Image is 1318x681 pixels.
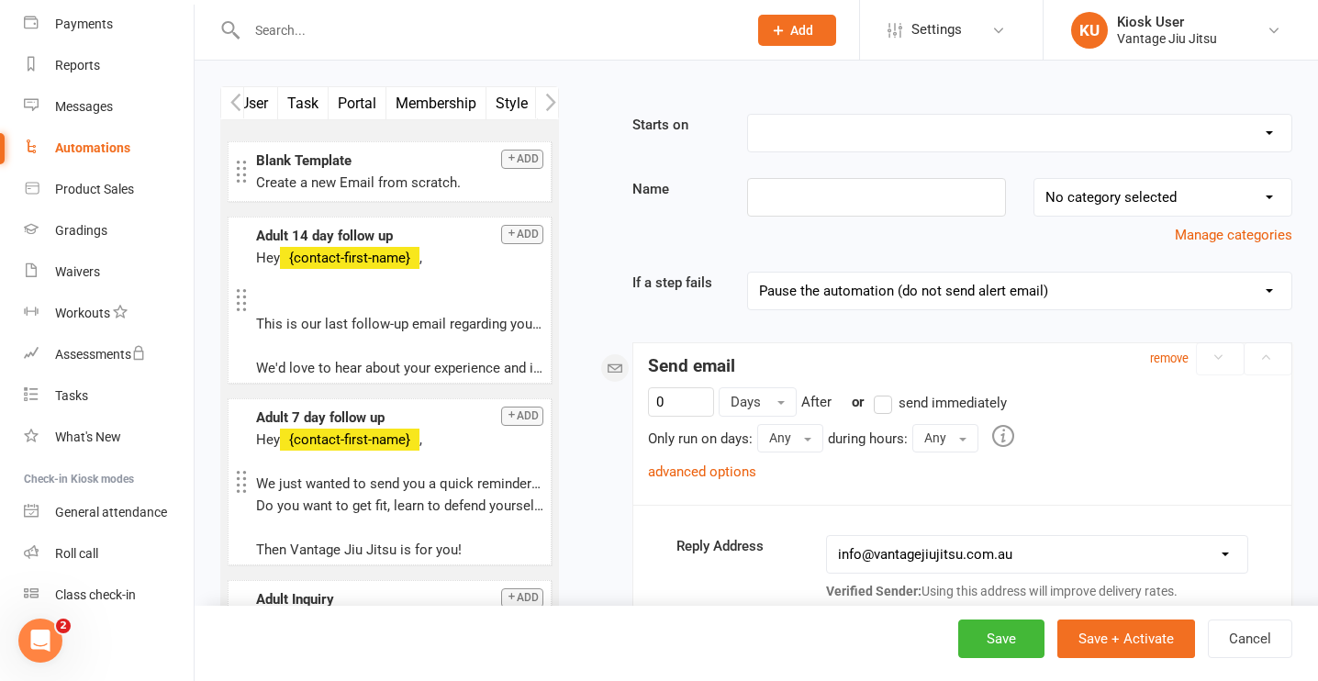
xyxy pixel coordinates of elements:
div: during hours: [828,428,908,450]
a: Roll call [24,533,194,575]
span: After [801,394,832,410]
div: Tasks [55,388,88,403]
div: Waivers [55,264,100,279]
a: Product Sales [24,169,194,210]
div: Messages [55,99,113,114]
button: Save [958,620,1044,658]
small: remove [1150,352,1189,365]
div: Adult 14 day follow up [256,225,543,247]
button: Add [501,150,543,169]
label: Name [619,178,733,200]
div: Reports [55,58,100,73]
button: Manage categories [1175,224,1292,246]
div: Only run on days: [648,428,753,450]
a: Reports [24,45,194,86]
div: Product Sales [55,182,134,196]
label: Reply Address [663,535,812,557]
a: General attendance kiosk mode [24,492,194,533]
strong: Send email [648,355,735,376]
div: Assessments [55,347,146,362]
div: or [841,391,1007,414]
strong: Verified Sender: [826,584,921,598]
button: Any [912,424,978,452]
div: Workouts [55,306,110,320]
a: Assessments [24,334,194,375]
span: 2 [56,619,71,633]
div: Gradings [55,223,107,238]
input: Search... [241,17,734,43]
button: Save + Activate [1057,620,1195,658]
a: Payments [24,4,194,45]
p: Then Vantage Jiu Jitsu is for you! [256,517,543,561]
div: Create a new Email from scratch. [256,172,543,194]
iframe: Intercom live chat [18,619,62,663]
span: Using this address will improve delivery rates. [826,584,1178,598]
button: Membership [386,87,486,119]
button: Add [501,407,543,426]
button: Add [501,225,543,244]
div: Automations [55,140,130,155]
a: Gradings [24,210,194,251]
a: Class kiosk mode [24,575,194,616]
p: We just wanted to send you a quick reminder about your experience at Vantage [PERSON_NAME]. [256,473,543,495]
div: KU [1071,12,1108,49]
button: Task [278,87,329,119]
p: This is our last follow-up email regarding your trial class at Vantage [PERSON_NAME]. [256,291,543,335]
a: Tasks [24,375,194,417]
label: Starts on [619,114,733,136]
div: Class check-in [55,587,136,602]
div: Vantage Jiu Jitsu [1117,30,1217,47]
label: If a step fails [619,272,733,294]
button: Add [501,588,543,608]
button: Days [719,387,797,417]
a: Automations [24,128,194,169]
button: Add [758,15,836,46]
div: Kiosk User [1117,14,1217,30]
div: Payments [55,17,113,31]
a: advanced options [648,463,756,480]
button: Style [486,87,538,119]
div: Adult 7 day follow up [256,407,543,429]
span: Settings [911,9,962,50]
div: Roll call [55,546,98,561]
a: What's New [24,417,194,458]
a: Waivers [24,251,194,293]
p: Hey , [256,429,543,451]
p: Do you want to get fit, learn to defend yourself, and have fun while doing it? [256,495,543,517]
p: Hey , [256,247,543,269]
a: Messages [24,86,194,128]
span: Add [790,23,813,38]
button: Any [757,424,823,452]
button: Cancel [1208,620,1292,658]
div: Adult Inquiry [256,588,543,610]
span: Days [731,394,761,410]
div: General attendance [55,505,167,519]
p: We'd love to hear about your experience and if there's anything we can do to get you over the lin... [256,335,543,379]
div: What's New [55,430,121,444]
span: send immediately [899,392,1007,411]
a: Workouts [24,293,194,334]
button: Portal [329,87,386,119]
div: Blank Template [256,150,543,172]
